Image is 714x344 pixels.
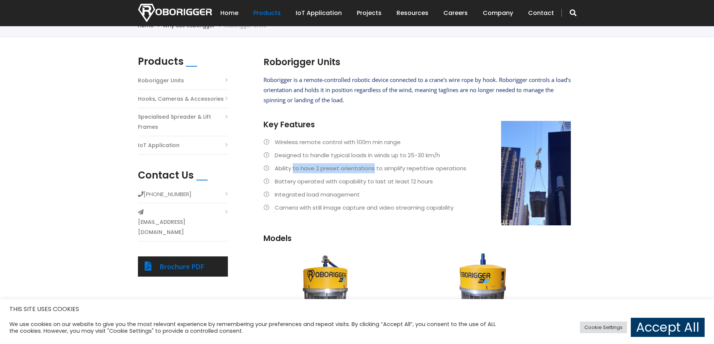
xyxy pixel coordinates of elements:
[138,170,194,181] h2: Contact Us
[263,150,571,160] li: Designed to handle typical loads in winds up to 25-30 km/h
[138,94,224,104] a: Hooks, Cameras & Accessories
[631,318,705,337] a: Accept All
[9,321,496,334] div: We use cookies on our website to give you the most relevant experience by remembering your prefer...
[263,119,571,130] h3: Key Features
[253,1,281,25] a: Products
[263,56,571,69] h2: Roborigger Units
[263,76,571,104] span: Roborigger is a remote-controlled robotic device connected to a crane's wire rope by hook. Robori...
[263,203,571,213] li: Camera with still image capture and video streaming capability
[397,1,428,25] a: Resources
[263,233,571,244] h3: Models
[138,56,184,67] h2: Products
[160,262,204,271] a: Brochure PDF
[9,304,705,314] h5: THIS SITE USES COOKIES
[138,140,180,150] a: IoT Application
[138,112,228,132] a: Specialised Spreader & Lift Frames
[263,176,571,186] li: Battery operated with capability to last at least 12 hours
[263,189,571,200] li: Integrated load management
[138,189,228,203] li: [PHONE_NUMBER]
[296,1,342,25] a: IoT Application
[528,1,554,25] a: Contact
[483,1,513,25] a: Company
[443,1,468,25] a: Careers
[138,22,154,29] a: Home
[580,322,627,333] a: Cookie Settings
[138,217,228,237] a: [EMAIL_ADDRESS][DOMAIN_NAME]
[138,4,212,22] img: Nortech
[163,22,215,29] a: Why use Roborigger
[220,1,238,25] a: Home
[263,163,571,173] li: Ability to have 2 preset orientations to simplify repetitive operations
[357,1,382,25] a: Projects
[263,137,571,147] li: Wireless remote control with 100m min range
[138,76,184,86] a: Roborigger Units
